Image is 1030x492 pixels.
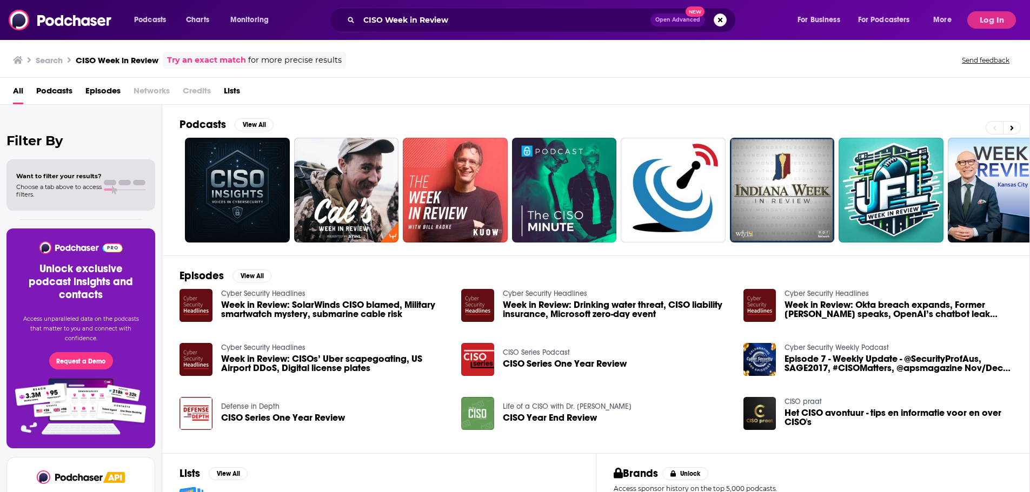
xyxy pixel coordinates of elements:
[221,300,449,319] a: Week in Review: SolarWinds CISO blamed, Military smartwatch mystery, submarine cable risk
[11,378,150,435] img: Pro Features
[655,17,700,23] span: Open Advanced
[798,12,840,28] span: For Business
[743,343,776,376] img: Episode 7 - Weekly Update - @SecurityProfAus, SAGE2017, #CISOMatters, @apsmagazine Nov/Dec editio...
[340,8,746,32] div: Search podcasts, credits, & more...
[248,54,342,66] span: for more precise results
[209,467,248,480] button: View All
[180,467,200,480] h2: Lists
[85,82,121,104] a: Episodes
[785,354,1012,373] a: Episode 7 - Weekly Update - @SecurityProfAus, SAGE2017, #CISOMatters, @apsmagazine Nov/Dec editio...
[221,402,280,411] a: Defense in Depth
[686,6,705,17] span: New
[230,12,269,28] span: Monitoring
[461,289,494,322] img: Week in Review: Drinking water threat, CISO liability insurance, Microsoft zero-day event
[614,467,659,480] h2: Brands
[221,289,305,298] a: Cyber Security Headlines
[926,11,965,29] button: open menu
[785,300,1012,319] span: Week in Review: Okta breach expands, Former [PERSON_NAME] speaks, OpenAI’s chatbot leak secrets
[959,56,1013,65] button: Send feedback
[232,269,271,282] button: View All
[223,11,283,29] button: open menu
[186,12,209,28] span: Charts
[19,314,142,343] p: Access unparalleled data on the podcasts that matter to you and connect with confidence.
[13,82,23,104] a: All
[134,12,166,28] span: Podcasts
[180,467,248,480] a: ListsView All
[180,118,274,131] a: PodcastsView All
[785,289,869,298] a: Cyber Security Headlines
[36,55,63,65] h3: Search
[503,402,632,411] a: Life of a CISO with Dr. Eric Cole
[858,12,910,28] span: For Podcasters
[167,54,246,66] a: Try an exact match
[933,12,952,28] span: More
[221,413,345,422] a: CISO Series One Year Review
[503,348,570,357] a: CISO Series Podcast
[851,11,926,29] button: open menu
[785,300,1012,319] a: Week in Review: Okta breach expands, Former Uber CISO speaks, OpenAI’s chatbot leak secrets
[180,118,226,131] h2: Podcasts
[180,269,224,282] h2: Episodes
[76,55,158,65] h3: CISO Week in Review
[650,14,705,26] button: Open AdvancedNew
[6,133,155,149] h2: Filter By
[127,11,180,29] button: open menu
[180,397,212,430] img: CISO Series One Year Review
[503,359,627,368] span: CISO Series One Year Review
[235,118,274,131] button: View All
[38,241,123,254] img: Podchaser - Follow, Share and Rate Podcasts
[221,354,449,373] a: Week in Review: CISOs’ Uber scapegoating, US Airport DDoS, Digital license plates
[790,11,854,29] button: open menu
[179,11,216,29] a: Charts
[503,300,730,319] a: Week in Review: Drinking water threat, CISO liability insurance, Microsoft zero-day event
[183,82,211,104] span: Credits
[224,82,240,104] a: Lists
[503,413,597,422] a: CISO Year End Review
[16,172,102,180] span: Want to filter your results?
[743,289,776,322] img: Week in Review: Okta breach expands, Former Uber CISO speaks, OpenAI’s chatbot leak secrets
[180,269,271,282] a: EpisodesView All
[503,289,587,298] a: Cyber Security Headlines
[16,183,102,198] span: Choose a tab above to access filters.
[743,397,776,430] img: Het CISO avontuur - tips en informatie voor en over CISO's
[785,408,1012,427] a: Het CISO avontuur - tips en informatie voor en over CISO's
[180,289,212,322] img: Week in Review: SolarWinds CISO blamed, Military smartwatch mystery, submarine cable risk
[967,11,1016,29] button: Log In
[180,343,212,376] img: Week in Review: CISOs’ Uber scapegoating, US Airport DDoS, Digital license plates
[37,470,104,484] img: Podchaser - Follow, Share and Rate Podcasts
[359,11,650,29] input: Search podcasts, credits, & more...
[134,82,170,104] span: Networks
[221,343,305,352] a: Cyber Security Headlines
[785,397,822,406] a: CISO praat
[785,343,889,352] a: Cyber Security Weekly Podcast
[19,262,142,301] h3: Unlock exclusive podcast insights and contacts
[662,467,708,480] button: Unlock
[103,472,125,483] img: Podchaser API banner
[461,343,494,376] img: CISO Series One Year Review
[9,10,112,30] img: Podchaser - Follow, Share and Rate Podcasts
[461,397,494,430] img: CISO Year End Review
[36,82,72,104] a: Podcasts
[49,352,113,369] button: Request a Demo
